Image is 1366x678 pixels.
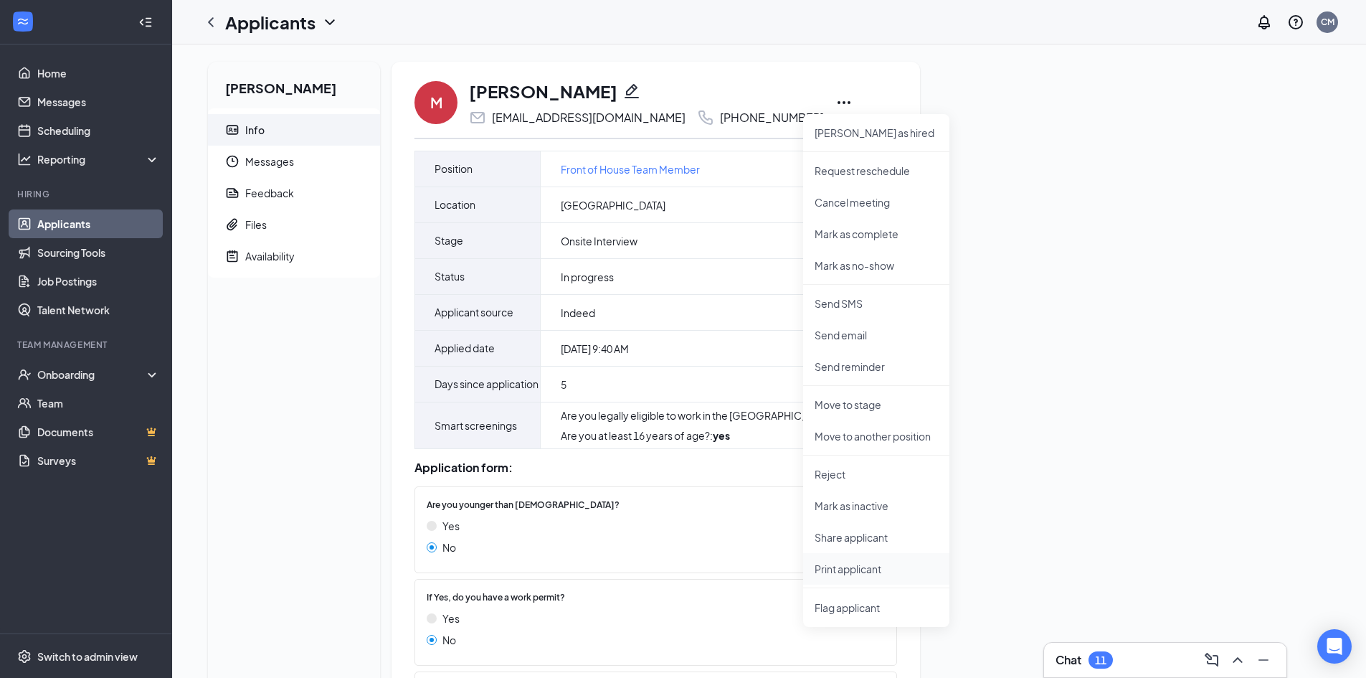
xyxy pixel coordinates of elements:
[815,467,938,481] p: Reject
[1200,649,1223,672] button: ComposeMessage
[435,223,463,258] span: Stage
[17,649,32,664] svg: Settings
[17,152,32,166] svg: Analysis
[1226,649,1249,672] button: ChevronUp
[208,177,380,209] a: ReportFeedback
[435,295,513,330] span: Applicant source
[37,649,138,664] div: Switch to admin view
[17,188,157,200] div: Hiring
[414,461,897,475] div: Application form:
[1287,14,1304,31] svg: QuestionInfo
[208,62,380,108] h2: [PERSON_NAME]
[225,249,239,263] svg: NoteActive
[225,154,239,169] svg: Clock
[225,123,239,137] svg: ContactCard
[561,377,566,392] span: 5
[815,126,938,140] p: [PERSON_NAME] as hired
[815,296,938,311] p: Send SMS
[442,611,460,626] span: Yes
[815,397,938,412] p: Move to stage
[245,123,265,137] div: Info
[37,389,160,418] a: Team
[435,408,517,443] span: Smart screenings
[713,429,730,442] strong: yes
[37,367,148,382] div: Onboarding
[561,234,637,248] span: Onsite Interview
[245,146,369,177] span: Messages
[815,164,938,178] p: Request reschedule
[815,429,938,443] p: Move to another position
[435,367,539,402] span: Days since application
[37,296,160,324] a: Talent Network
[469,79,617,103] h1: [PERSON_NAME]
[208,240,380,272] a: NoteActiveAvailability
[17,367,32,382] svg: UserCheck
[469,109,486,126] svg: Email
[435,259,465,294] span: Status
[1056,652,1081,668] h3: Chat
[815,530,938,545] p: Share applicant
[208,114,380,146] a: ContactCardInfo
[442,632,456,648] span: No
[208,146,380,177] a: ClockMessages
[720,110,824,125] div: [PHONE_NUMBER]
[561,408,859,423] div: Are you legally eligible to work in the [GEOGRAPHIC_DATA]? :
[561,198,665,212] span: [GEOGRAPHIC_DATA]
[435,331,495,366] span: Applied date
[815,227,938,241] p: Mark as complete
[815,359,938,374] p: Send reminder
[815,600,938,616] span: Flag applicant
[815,195,938,209] p: Cancel meeting
[815,258,938,273] p: Mark as no-show
[37,59,160,88] a: Home
[427,499,620,512] span: Are you younger than [DEMOGRAPHIC_DATA]?
[561,342,629,356] span: [DATE] 9:40 AM
[561,306,595,320] span: Indeed
[37,88,160,116] a: Messages
[492,110,686,125] div: [EMAIL_ADDRESS][DOMAIN_NAME]
[202,14,219,31] svg: ChevronLeft
[427,591,565,605] span: If Yes, do you have a work permit?
[1229,651,1246,669] svg: ChevronUp
[16,14,30,29] svg: WorkstreamLogo
[37,418,160,446] a: DocumentsCrown
[835,94,853,111] svg: Ellipses
[815,328,938,342] p: Send email
[37,209,160,238] a: Applicants
[17,339,157,351] div: Team Management
[37,267,160,296] a: Job Postings
[561,161,700,177] a: Front of House Team Member
[435,187,475,222] span: Location
[561,270,614,284] span: In progress
[442,540,456,555] span: No
[1095,654,1106,667] div: 11
[321,14,338,31] svg: ChevronDown
[138,15,153,29] svg: Collapse
[1256,14,1273,31] svg: Notifications
[815,562,938,576] p: Print applicant
[815,499,938,513] p: Mark as inactive
[1321,16,1334,28] div: CM
[623,83,640,100] svg: Pencil
[1203,651,1220,669] svg: ComposeMessage
[561,428,859,443] div: Are you at least 16 years of age? :
[225,10,316,34] h1: Applicants
[245,217,267,232] div: Files
[697,109,714,126] svg: Phone
[225,186,239,200] svg: Report
[225,217,239,232] svg: Paperclip
[37,446,160,475] a: SurveysCrown
[37,152,161,166] div: Reporting
[208,209,380,240] a: PaperclipFiles
[1255,651,1272,669] svg: Minimize
[37,238,160,267] a: Sourcing Tools
[245,249,295,263] div: Availability
[442,518,460,534] span: Yes
[430,93,442,113] div: M
[1252,649,1275,672] button: Minimize
[1317,629,1352,664] div: Open Intercom Messenger
[37,116,160,145] a: Scheduling
[435,151,473,187] span: Position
